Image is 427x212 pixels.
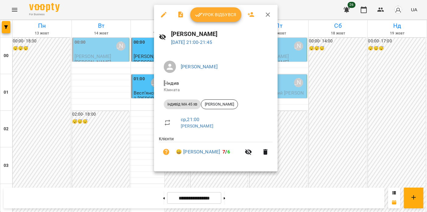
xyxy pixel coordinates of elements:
[164,87,268,93] p: Кімната
[195,11,236,18] span: Урок відбувся
[176,148,220,156] a: 😀 [PERSON_NAME]
[164,102,201,107] span: індивід МА 45 хв
[164,80,180,86] span: - Індив
[181,64,218,70] a: [PERSON_NAME]
[201,102,238,107] span: [PERSON_NAME]
[181,117,199,122] a: ср , 21:00
[181,124,213,128] a: [PERSON_NAME]
[227,149,230,155] span: 6
[171,29,273,39] h6: [PERSON_NAME]
[190,7,241,22] button: Урок відбувся
[222,149,225,155] span: 7
[159,145,173,159] button: Візит ще не сплачено. Додати оплату?
[201,99,238,109] div: [PERSON_NAME]
[222,149,230,155] b: /
[171,39,212,45] a: [DATE] 21:00-21:45
[159,136,273,164] ul: Клієнти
